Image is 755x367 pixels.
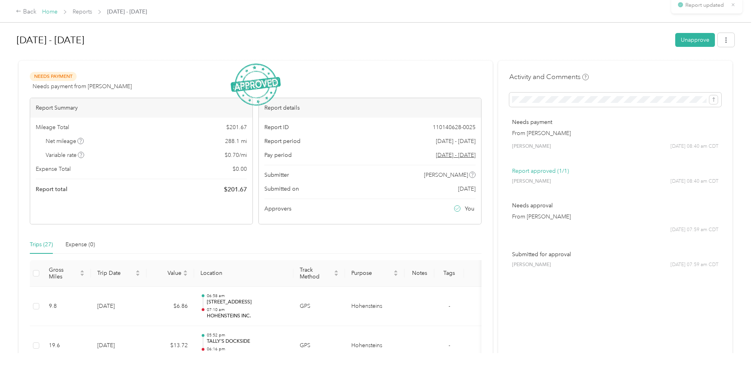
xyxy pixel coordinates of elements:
[512,261,551,268] span: [PERSON_NAME]
[91,326,146,366] td: [DATE]
[670,261,718,268] span: [DATE] 07:59 am CDT
[334,269,339,274] span: caret-up
[436,151,476,159] span: Go to pay period
[233,165,247,173] span: $ 0.00
[153,270,181,276] span: Value
[30,72,77,81] span: Needs Payment
[231,64,281,106] img: ApprovedStamp
[512,250,718,259] p: Submitted for approval
[42,326,91,366] td: 19.6
[42,287,91,326] td: 9.8
[512,143,551,150] span: [PERSON_NAME]
[225,137,247,145] span: 288.1 mi
[393,269,398,274] span: caret-up
[334,272,339,277] span: caret-down
[512,178,551,185] span: [PERSON_NAME]
[264,185,299,193] span: Submitted on
[97,270,134,276] span: Trip Date
[183,272,188,277] span: caret-down
[424,171,468,179] span: [PERSON_NAME]
[30,98,252,118] div: Report Summary
[17,31,670,50] h1: Aug 24 - Sep 6, 2025
[434,260,464,287] th: Tags
[80,269,85,274] span: caret-up
[259,98,481,118] div: Report details
[433,123,476,131] span: 110140628-0025
[207,346,287,352] p: 06:16 pm
[293,326,345,366] td: GPS
[207,352,287,359] p: [STREET_ADDRESS]
[65,240,95,249] div: Expense (0)
[436,137,476,145] span: [DATE] - [DATE]
[33,82,132,91] span: Needs payment from [PERSON_NAME]
[46,151,85,159] span: Variable rate
[264,171,289,179] span: Submitter
[449,303,450,309] span: -
[670,226,718,234] span: [DATE] 07:59 am CDT
[224,185,247,194] span: $ 201.67
[512,118,718,126] p: Needs payment
[509,72,589,82] h4: Activity and Comments
[73,8,92,15] a: Reports
[194,260,293,287] th: Location
[670,178,718,185] span: [DATE] 08:40 am CDT
[393,272,398,277] span: caret-down
[183,269,188,274] span: caret-up
[226,123,247,131] span: $ 201.67
[264,123,289,131] span: Report ID
[293,287,345,326] td: GPS
[449,342,450,349] span: -
[207,313,287,320] p: HOHENSTEINS INC.
[345,326,404,366] td: Hohensteins
[42,8,58,15] a: Home
[264,137,300,145] span: Report period
[225,151,247,159] span: $ 0.70 / mi
[293,260,345,287] th: Track Method
[512,212,718,221] p: From [PERSON_NAME]
[512,201,718,210] p: Needs approval
[512,167,718,175] p: Report approved (1/1)
[207,293,287,299] p: 06:58 am
[91,287,146,326] td: [DATE]
[207,338,287,345] p: TALLY'S DOCKSIDE
[207,299,287,306] p: [STREET_ADDRESS]
[36,165,71,173] span: Expense Total
[345,260,404,287] th: Purpose
[30,240,53,249] div: Trips (27)
[46,137,84,145] span: Net mileage
[135,269,140,274] span: caret-up
[670,143,718,150] span: [DATE] 08:40 am CDT
[458,185,476,193] span: [DATE]
[345,287,404,326] td: Hohensteins
[36,123,69,131] span: Mileage Total
[107,8,147,16] span: [DATE] - [DATE]
[135,272,140,277] span: caret-down
[264,151,292,159] span: Pay period
[207,307,287,313] p: 07:10 am
[91,260,146,287] th: Trip Date
[264,205,291,213] span: Approvers
[351,270,392,276] span: Purpose
[512,129,718,137] p: From [PERSON_NAME]
[16,7,37,17] div: Back
[146,326,194,366] td: $13.72
[49,267,78,280] span: Gross Miles
[146,287,194,326] td: $6.86
[207,332,287,338] p: 05:52 pm
[675,33,715,47] button: Unapprove
[465,205,474,213] span: You
[80,272,85,277] span: caret-down
[36,185,67,193] span: Report total
[711,323,755,367] iframe: Everlance-gr Chat Button Frame
[404,260,434,287] th: Notes
[146,260,194,287] th: Value
[42,260,91,287] th: Gross Miles
[300,267,332,280] span: Track Method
